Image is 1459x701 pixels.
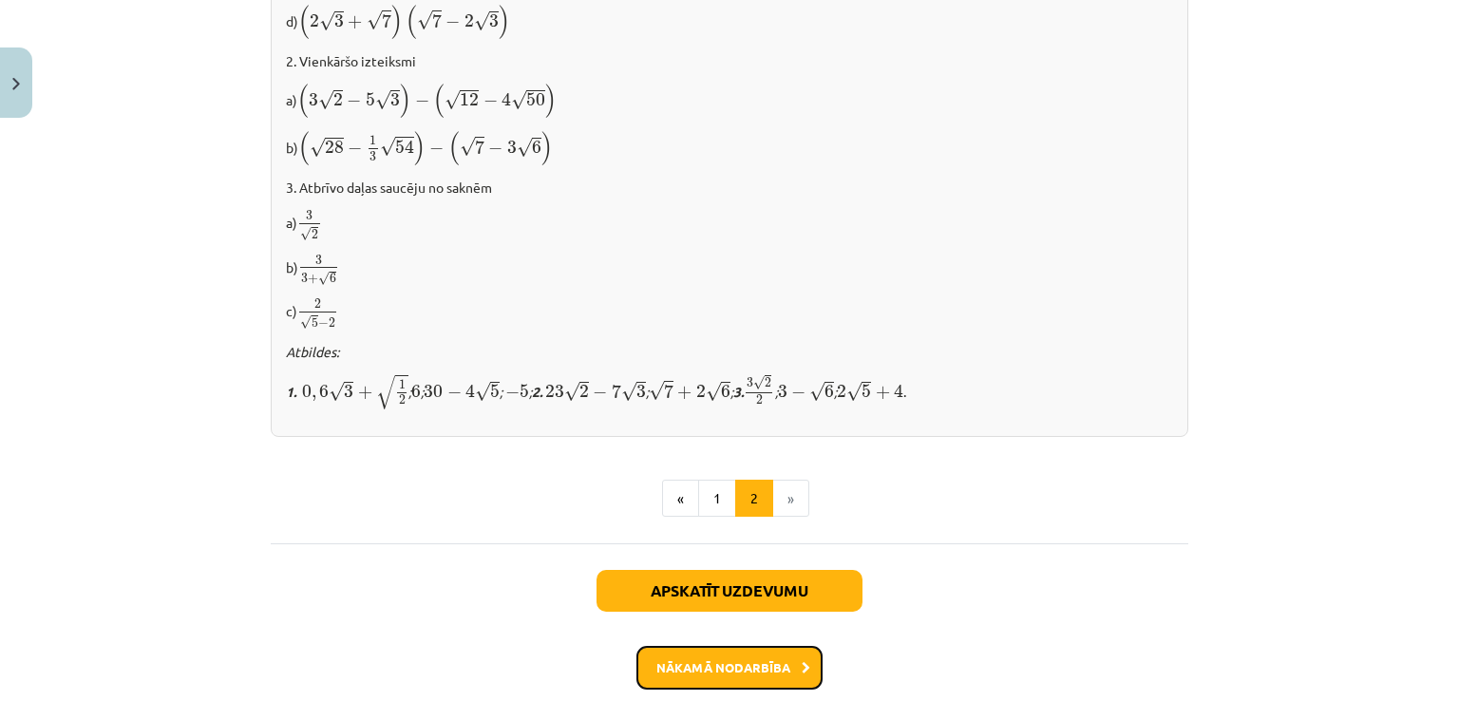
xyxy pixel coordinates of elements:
[310,14,319,28] span: 2
[706,382,721,402] span: √
[298,131,310,165] span: (
[300,315,312,330] span: √
[447,386,462,399] span: −
[636,646,823,690] button: Nākamā nodarbība
[395,140,414,154] span: 54
[429,142,444,155] span: −
[301,274,308,283] span: 3
[348,142,362,155] span: −
[286,51,1173,71] p: 2. Vienkāršo izteiksmi
[445,90,460,110] span: √
[747,378,753,388] span: 3
[333,93,343,106] span: 2
[649,383,733,400] i: ;
[318,318,329,328] span: −
[399,395,406,405] span: 2
[489,14,499,28] span: 3
[391,5,403,39] span: )
[765,378,771,388] span: 2
[400,84,411,118] span: )
[526,93,545,106] span: 50
[505,386,520,399] span: −
[475,382,490,402] span: √
[809,382,824,402] span: √
[306,211,313,220] span: 3
[474,11,489,31] span: √
[744,383,835,400] i: ;
[415,94,429,107] span: −
[309,93,318,106] span: 3
[417,10,432,30] span: √
[460,137,475,157] span: √
[756,395,763,405] span: 2
[286,254,1173,287] p: b)
[271,480,1188,518] nav: Page navigation example
[358,386,372,399] span: +
[517,138,532,158] span: √
[593,386,607,399] span: −
[424,385,443,398] span: 30
[834,383,903,400] i: ;
[721,385,730,398] span: 6
[545,84,557,118] span: )
[579,385,589,398] span: 2
[347,94,361,107] span: −
[334,14,344,28] span: 3
[312,391,316,401] span: ,
[312,318,318,328] span: 5
[862,385,871,398] span: 5
[380,137,395,157] span: √
[286,297,1173,331] p: с)
[286,373,1173,410] p: .
[329,382,344,402] span: √
[677,386,692,399] span: +
[325,141,344,154] span: 28
[733,383,744,400] i: 3.
[532,141,541,154] span: 6
[791,386,805,399] span: −
[286,130,1173,166] p: b)
[541,131,553,165] span: )
[319,11,334,31] span: √
[12,78,20,90] img: icon-close-lesson-0947bae3869378f0d4975bcd49f059093ad1ed9edebbc8119c70593378902aed.svg
[502,92,511,106] span: 4
[564,382,579,402] span: √
[302,385,312,398] span: 0
[308,275,318,284] span: +
[319,385,329,398] span: 6
[490,385,500,398] span: 5
[483,94,498,107] span: −
[369,136,376,145] span: 1
[366,93,375,106] span: 5
[318,90,333,110] span: √
[499,5,510,39] span: )
[330,274,336,283] span: 6
[621,382,636,402] span: √
[312,230,318,239] span: 2
[698,480,736,518] button: 1
[824,385,834,398] span: 6
[406,5,417,39] span: (
[375,90,390,110] span: √
[664,384,673,398] span: 7
[520,385,529,398] span: 5
[310,138,325,158] span: √
[649,381,664,401] span: √
[460,93,479,106] span: 12
[315,256,322,265] span: 3
[837,385,846,398] span: 2
[296,383,502,400] i: ; ; ;
[636,385,646,398] span: 3
[300,227,312,241] span: √
[286,4,1173,40] p: d)
[502,383,649,400] i: ; ;
[329,318,335,328] span: 2
[662,480,699,518] button: «
[314,299,321,309] span: 2
[344,385,353,398] span: 3
[298,5,310,39] span: (
[286,178,1173,198] p: 3. Atbrīvo daļas saucēju no saknēm
[411,385,421,398] span: 6
[382,13,391,28] span: 7
[696,385,706,398] span: 2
